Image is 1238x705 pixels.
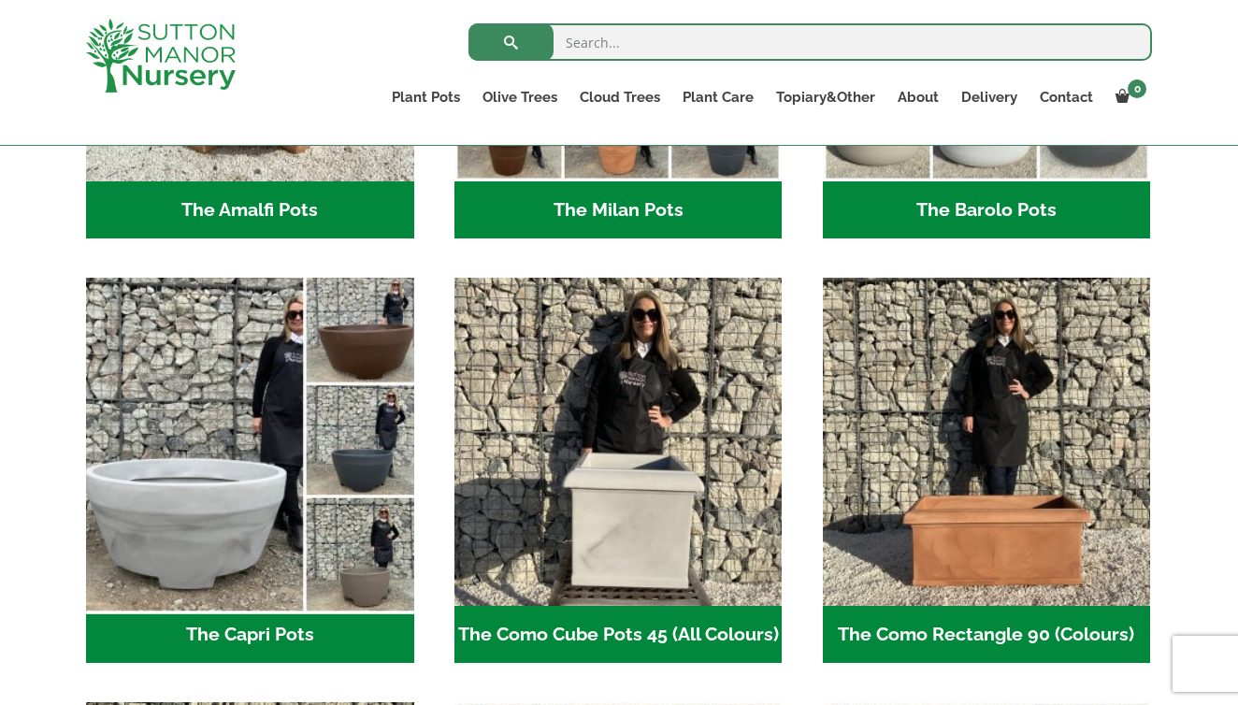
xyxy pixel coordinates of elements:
[86,606,414,664] h2: The Capri Pots
[1128,79,1146,98] span: 0
[765,84,886,110] a: Topiary&Other
[454,278,783,606] img: The Como Cube Pots 45 (All Colours)
[823,181,1151,239] h2: The Barolo Pots
[468,23,1152,61] input: Search...
[454,181,783,239] h2: The Milan Pots
[569,84,671,110] a: Cloud Trees
[381,84,471,110] a: Plant Pots
[886,84,950,110] a: About
[671,84,765,110] a: Plant Care
[78,270,422,614] img: The Capri Pots
[86,19,236,93] img: logo
[454,278,783,663] a: Visit product category The Como Cube Pots 45 (All Colours)
[86,181,414,239] h2: The Amalfi Pots
[454,606,783,664] h2: The Como Cube Pots 45 (All Colours)
[471,84,569,110] a: Olive Trees
[823,278,1151,663] a: Visit product category The Como Rectangle 90 (Colours)
[950,84,1029,110] a: Delivery
[823,606,1151,664] h2: The Como Rectangle 90 (Colours)
[823,278,1151,606] img: The Como Rectangle 90 (Colours)
[86,278,414,663] a: Visit product category The Capri Pots
[1029,84,1104,110] a: Contact
[1104,84,1152,110] a: 0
